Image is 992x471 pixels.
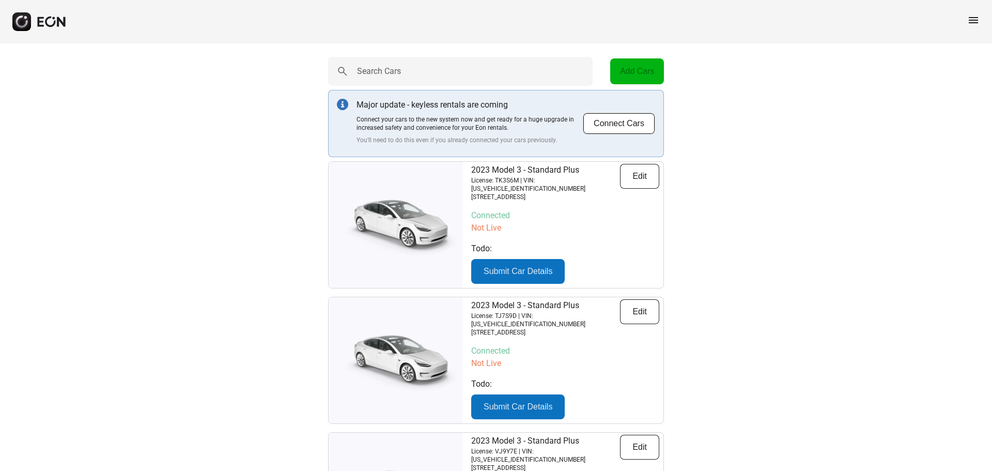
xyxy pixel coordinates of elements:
[620,164,659,189] button: Edit
[471,259,565,284] button: Submit Car Details
[329,191,463,259] img: car
[471,242,659,255] p: Todo:
[471,378,659,390] p: Todo:
[471,209,659,222] p: Connected
[357,99,583,111] p: Major update - keyless rentals are coming
[620,299,659,324] button: Edit
[471,193,620,201] p: [STREET_ADDRESS]
[329,327,463,394] img: car
[471,447,620,464] p: License: VJ9Y7E | VIN: [US_VEHICLE_IDENTIFICATION_NUMBER]
[471,357,659,370] p: Not Live
[471,164,620,176] p: 2023 Model 3 - Standard Plus
[471,345,659,357] p: Connected
[471,299,620,312] p: 2023 Model 3 - Standard Plus
[471,176,620,193] p: License: TK3S6M | VIN: [US_VEHICLE_IDENTIFICATION_NUMBER]
[471,394,565,419] button: Submit Car Details
[471,435,620,447] p: 2023 Model 3 - Standard Plus
[583,113,655,134] button: Connect Cars
[471,328,620,337] p: [STREET_ADDRESS]
[337,99,348,110] img: info
[471,222,659,234] p: Not Live
[357,115,583,132] p: Connect your cars to the new system now and get ready for a huge upgrade in increased safety and ...
[357,65,401,78] label: Search Cars
[967,14,980,26] span: menu
[620,435,659,460] button: Edit
[357,136,583,144] p: You'll need to do this even if you already connected your cars previously.
[471,312,620,328] p: License: TJ7S9D | VIN: [US_VEHICLE_IDENTIFICATION_NUMBER]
